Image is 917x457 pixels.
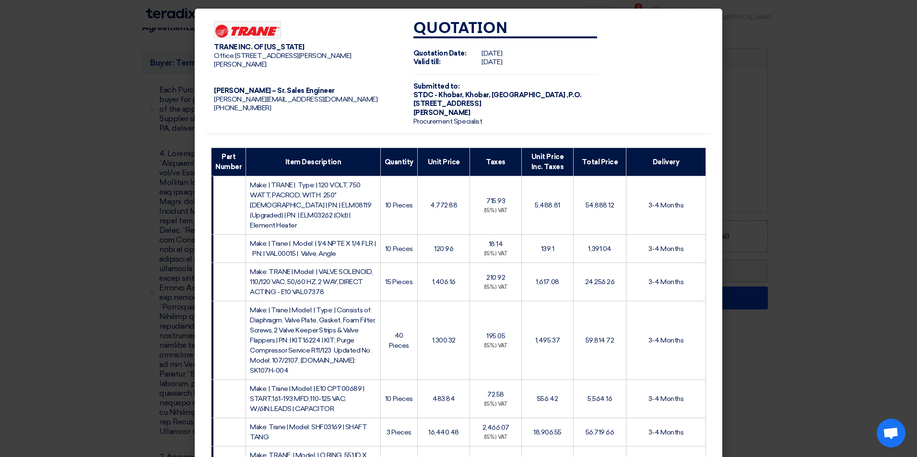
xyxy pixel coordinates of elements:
[585,278,615,286] span: 24,256.26
[413,109,470,117] span: [PERSON_NAME]
[430,201,457,209] span: 4,772.88
[413,117,482,126] span: Procurement Specialist
[586,428,614,436] span: 56,719.66
[212,148,246,176] th: Part Number
[470,148,522,176] th: Taxes
[246,148,381,176] th: Item Description
[250,306,376,375] span: Make: | Trane | Model: | Type: | Consists of: Diaphragm, Valve Plate, Gasket, Foam Filter, Screws...
[250,181,371,229] span: Make: | TRANE | Type: | 120 VOLT, 750 WATT, PACROD, WITH .250" [DEMOGRAPHIC_DATA] | PN: | ELM0811...
[586,201,614,209] span: 54,888.12
[250,268,373,296] span: Make: TRANE | Model: | VALVE SOLENOID, 110/120 VAC, 50/60 HZ, 2 WAY, DIRECT ACTING - E10 VAL07378
[380,148,417,176] th: Quantity
[474,284,517,292] div: (15%) VAT
[877,419,905,447] div: Open chat
[389,331,409,350] span: 40 Pieces
[413,82,460,91] strong: Submitted to:
[417,148,470,176] th: Unit Price
[214,52,352,69] span: Office [STREET_ADDRESS][PERSON_NAME][PERSON_NAME]
[588,245,611,253] span: 1,391.04
[214,104,271,112] span: [PHONE_NUMBER]
[648,278,683,286] span: 3-4 Months
[432,278,456,286] span: 1,406.16
[537,395,558,403] span: 556.42
[489,240,503,248] span: 18.14
[574,148,626,176] th: Total Price
[413,21,508,36] strong: Quotation
[214,43,398,52] div: TRANE INC. OF [US_STATE]
[250,240,376,258] span: Make: | Trane | Model: | 1/4 NPTE X 1/4 FLR | PN: | VAL00015 | Valve, Angle
[536,278,559,286] span: 1,617.08
[413,91,464,99] span: STDC - Khobar,
[474,207,517,215] div: (15%) VAT
[474,400,517,409] div: (15%) VAT
[648,395,683,403] span: 3-4 Months
[413,58,441,66] strong: Valid till:
[486,197,505,205] span: 715.93
[250,385,364,413] span: Make: | Trane | Model: | E10 CPT00689 | START,161-193 MFD,110-125 VAC, W/6IN.LEADS | CAPACITOR
[250,423,367,441] span: Make: Trane | Model: SHF03169 | SHAFT TANG
[486,332,505,340] span: 195.05
[586,336,614,344] span: 59,814.72
[533,428,562,436] span: 18,906.55
[387,428,411,436] span: 3 Pieces
[214,87,398,95] div: [PERSON_NAME] – Sr. Sales Engineer
[648,336,683,344] span: 3-4 Months
[482,423,509,432] span: 2,466.07
[385,395,413,403] span: 10 Pieces
[432,336,456,344] span: 1,300.32
[385,245,413,253] span: 10 Pieces
[535,336,560,344] span: 1,495.37
[385,201,413,209] span: 10 Pieces
[486,274,505,282] span: 210.92
[487,390,504,399] span: 72.58
[588,395,612,403] span: 5,564.16
[428,428,459,436] span: 16,440.48
[535,201,560,209] span: 5,488.81
[474,250,517,258] div: (15%) VAT
[214,21,281,39] img: Company Logo
[434,245,453,253] span: 120.96
[648,428,683,436] span: 3-4 Months
[474,342,517,350] div: (15%) VAT
[482,58,502,66] span: [DATE]
[482,49,502,57] span: [DATE]
[214,95,377,103] span: [PERSON_NAME][EMAIL_ADDRESS][DOMAIN_NAME]
[433,395,455,403] span: 483.84
[541,245,554,253] span: 139.1
[648,201,683,209] span: 3-4 Months
[648,245,683,253] span: 3-4 Months
[385,278,412,286] span: 15 Pieces
[626,148,706,176] th: Delivery
[413,91,582,108] span: Khobar, [GEOGRAPHIC_DATA] ,P.O. [STREET_ADDRESS]
[413,49,467,57] strong: Quotation Date:
[521,148,573,176] th: Unit Price Inc. Taxes
[474,434,517,442] div: (15%) VAT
